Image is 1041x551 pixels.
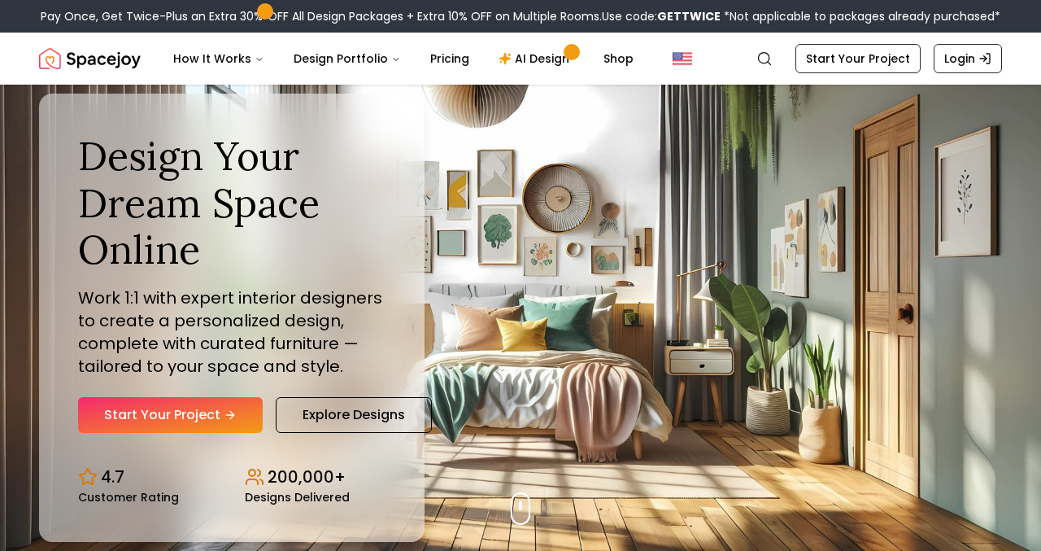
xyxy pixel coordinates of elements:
a: Start Your Project [795,44,921,73]
a: Explore Designs [276,397,432,433]
h1: Design Your Dream Space Online [78,133,385,273]
div: Design stats [78,453,385,503]
p: 200,000+ [268,466,346,488]
nav: Main [160,42,647,75]
div: Pay Once, Get Twice-Plus an Extra 30% OFF All Design Packages + Extra 10% OFF on Multiple Rooms. [41,8,1000,24]
b: GETTWICE [657,8,721,24]
a: AI Design [486,42,587,75]
span: Use code: [602,8,721,24]
p: Work 1:1 with expert interior designers to create a personalized design, complete with curated fu... [78,286,385,378]
img: United States [673,49,692,68]
button: Design Portfolio [281,42,414,75]
img: Spacejoy Logo [39,42,141,75]
a: Start Your Project [78,397,263,433]
a: Pricing [417,42,482,75]
button: How It Works [160,42,277,75]
span: *Not applicable to packages already purchased* [721,8,1000,24]
small: Customer Rating [78,492,179,503]
small: Designs Delivered [245,492,350,503]
a: Spacejoy [39,42,141,75]
a: Shop [590,42,647,75]
a: Login [934,44,1002,73]
p: 4.7 [101,466,124,488]
nav: Global [39,33,1002,85]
